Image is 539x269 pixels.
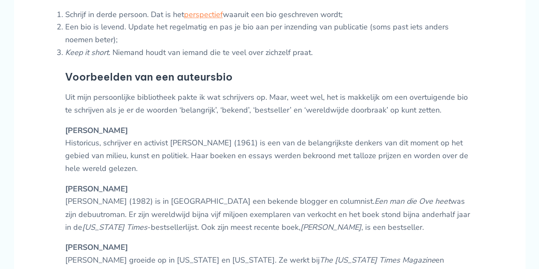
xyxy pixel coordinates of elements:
[65,184,128,194] strong: [PERSON_NAME]
[375,196,450,206] em: Een man die Ove heet
[65,71,474,83] h4: Voorbeelden van een auteursbio
[320,255,435,265] em: The [US_STATE] Times Magazine
[184,9,223,20] a: perspectief
[65,91,474,116] p: Uit mijn persoonlijke bibliotheek pakte ik wat schrijvers op. Maar, weet wel, het is makkelijk om...
[65,125,128,136] strong: [PERSON_NAME]
[65,124,474,175] p: Historicus, schrijver en activist [PERSON_NAME] (1961) is een van de belangrijkste denkers van di...
[82,222,147,232] em: [US_STATE] Times
[65,21,474,46] li: Een bio is levend. Update het regelmatig en pas je bio aan per inzending van publicatie (soms pas...
[65,242,128,252] strong: [PERSON_NAME]
[65,47,109,58] em: Keep it short
[300,222,361,232] em: [PERSON_NAME]
[65,46,474,59] li: . Niemand houdt van iemand die te veel over zichzelf praat.
[65,183,474,234] p: [PERSON_NAME] (1982) is in [GEOGRAPHIC_DATA] een bekende blogger en columnist. was zijn debuutrom...
[65,9,474,21] li: Schrijf in derde persoon. Dat is het waaruit een bio geschreven wordt;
